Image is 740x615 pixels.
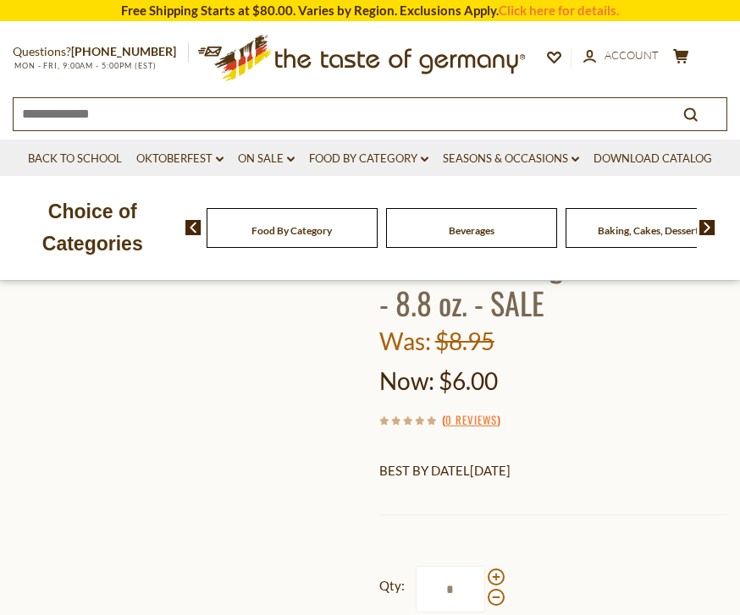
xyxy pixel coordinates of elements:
img: previous arrow [185,220,202,235]
a: [PHONE_NUMBER] [71,44,176,58]
a: Download Catalog [594,150,712,168]
label: Was: [379,327,431,355]
label: Now: [379,366,434,395]
span: ( ) [442,411,500,428]
a: Baking, Cakes, Desserts [598,224,704,237]
p: Questions? [13,41,189,63]
a: Seasons & Occasions [443,150,579,168]
span: $6.00 [439,366,498,395]
input: Qty: [416,566,485,612]
a: Account [583,47,659,65]
span: Account [605,48,659,62]
a: 0 Reviews [445,411,497,430]
span: $8.95 [435,327,494,355]
img: next arrow [699,220,715,235]
a: Food By Category [251,224,332,237]
a: Oktoberfest [136,150,224,168]
a: Click here for details. [499,3,619,18]
a: Beverages [449,224,494,237]
span: [DATE] [470,463,511,478]
h1: Jacobs Kroenung Coffee Ground - 8.8 oz. - SALE [379,245,727,321]
a: Back to School [28,150,122,168]
p: BEST BY DATEL [379,460,727,481]
a: On Sale [238,150,295,168]
a: Food By Category [309,150,428,168]
span: MON - FRI, 9:00AM - 5:00PM (EST) [13,61,157,70]
strong: Qty: [379,575,405,596]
